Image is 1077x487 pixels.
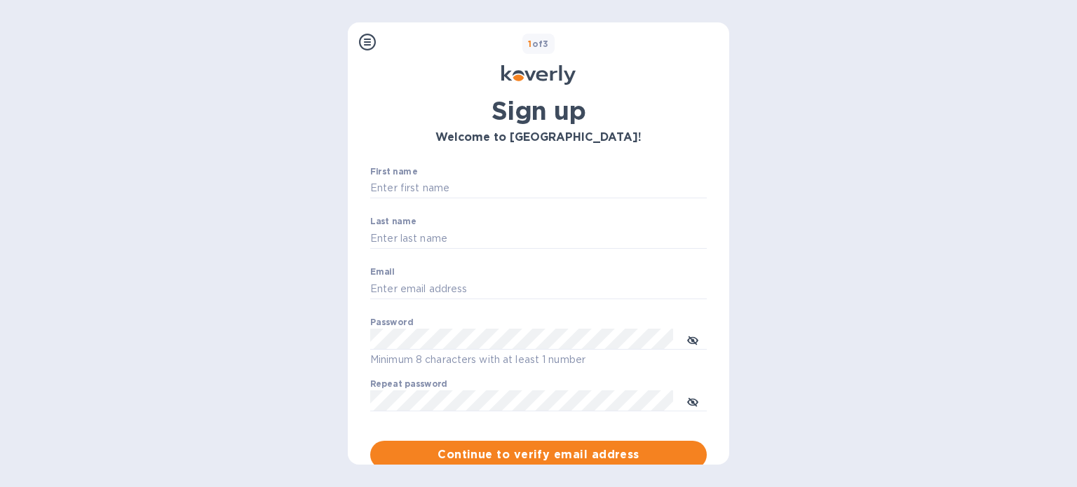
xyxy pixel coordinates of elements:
p: Minimum 8 characters with at least 1 number [370,352,707,368]
input: Enter last name [370,228,707,249]
span: 1 [528,39,531,49]
h3: Welcome to [GEOGRAPHIC_DATA]! [370,131,707,144]
label: Email [370,268,395,277]
label: Last name [370,218,416,226]
input: Enter first name [370,178,707,199]
button: toggle password visibility [679,325,707,353]
label: First name [370,167,417,176]
h1: Sign up [370,96,707,125]
input: Enter email address [370,278,707,299]
button: toggle password visibility [679,387,707,415]
b: of 3 [528,39,549,49]
button: Continue to verify email address [370,441,707,469]
label: Password [370,319,413,327]
span: Continue to verify email address [381,446,696,463]
label: Repeat password [370,380,447,389]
